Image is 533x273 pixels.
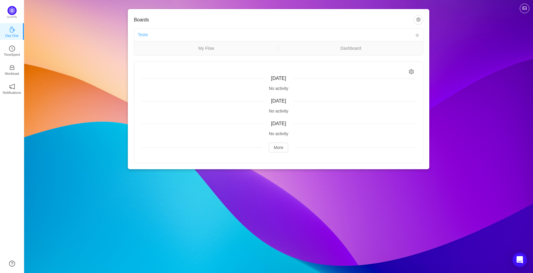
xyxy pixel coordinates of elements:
button: icon: picture [520,4,529,13]
p: Notifications [3,90,21,95]
div: No activity [141,85,416,92]
div: Open Intercom Messenger [512,252,527,267]
a: icon: clock-circleTimeSpent [9,47,15,53]
p: Workload [5,71,19,76]
button: icon: setting [414,15,423,25]
h3: Boards [134,17,414,23]
span: [DATE] [271,76,286,81]
div: No activity [141,131,416,137]
span: [DATE] [271,121,286,126]
a: icon: question-circle [9,261,15,267]
div: No activity [141,108,416,114]
p: Day One [5,33,18,38]
p: Quantify [7,15,17,19]
i: icon: notification [9,84,15,90]
p: TimeSpent [4,52,20,57]
button: More [269,143,288,152]
i: icon: star [415,33,419,37]
a: icon: notificationNotifications [9,85,15,91]
a: My Flow [134,45,278,52]
img: Quantify [8,6,17,15]
a: Teste [138,32,148,37]
a: icon: inboxWorkload [9,66,15,72]
i: icon: clock-circle [9,46,15,52]
i: icon: inbox [9,65,15,71]
a: Dashboard [279,45,423,52]
i: icon: coffee [9,27,15,33]
a: icon: coffeeDay One [9,28,15,34]
i: icon: setting [409,69,414,74]
span: [DATE] [271,98,286,103]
